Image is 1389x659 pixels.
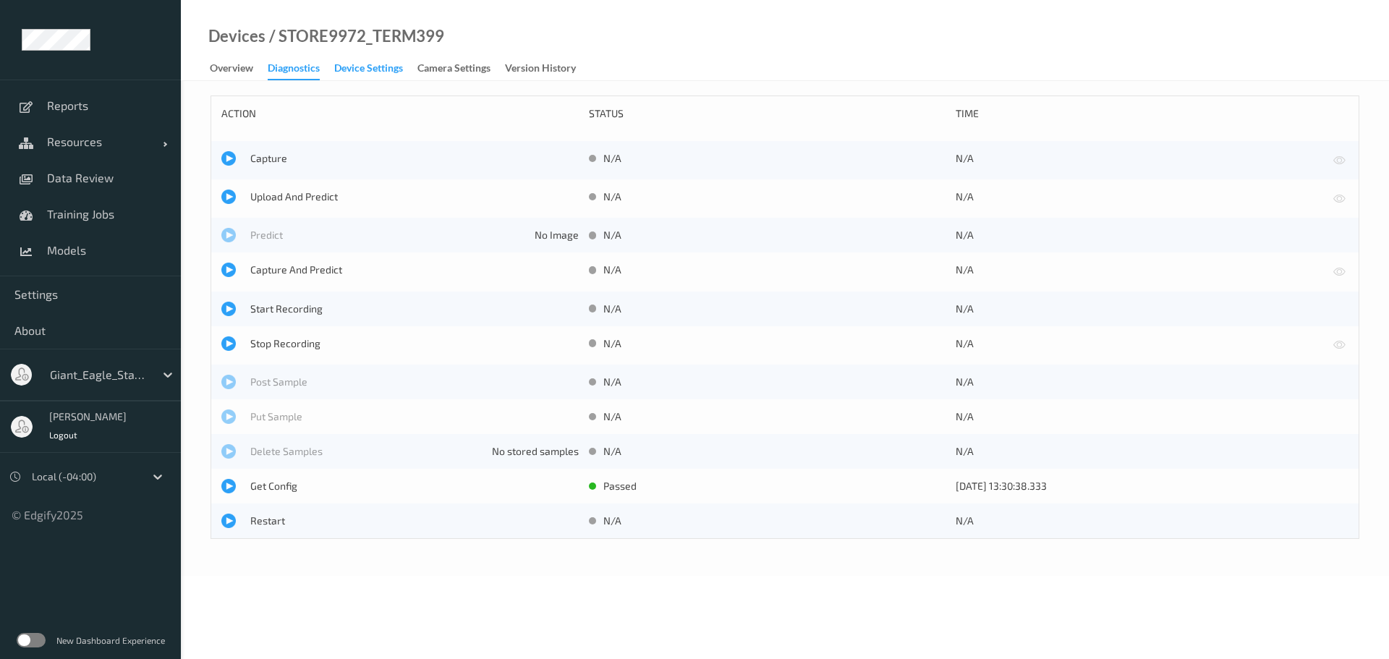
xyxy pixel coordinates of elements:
a: Overview [210,59,268,79]
span: N/A [603,375,621,389]
div: [DATE] 13:30:38.333 [956,479,1313,493]
div: N/A [956,228,1313,242]
span: N/A [603,409,621,424]
div: N/A [956,302,1313,316]
div: Camera Settings [417,61,490,79]
span: Get Config [250,479,579,493]
span: N/A [603,151,621,166]
div: Device Settings [334,61,403,79]
span: N/A [603,302,621,316]
span: N/A [603,228,621,242]
span: N/A [603,190,621,204]
span: Capture [250,151,579,166]
span: Capture And Predict [250,263,579,277]
span: N/A [603,336,621,351]
div: N/A [956,375,1313,389]
span: Upload And Predict [250,190,579,204]
span: N/A [603,444,621,459]
div: N/A [956,444,1313,459]
div: / STORE9972_TERM399 [266,29,444,43]
div: N/A [956,409,1313,424]
a: Diagnostics [268,59,334,80]
div: N/A [956,190,1313,204]
div: N/A [956,263,1313,277]
span: Start Recording [250,302,579,316]
span: No stored samples [492,444,579,459]
div: N/A [956,336,1313,351]
div: time [956,106,1313,121]
div: status [589,106,946,121]
div: action [221,106,579,121]
div: Overview [210,61,253,79]
div: Version History [505,61,576,79]
span: passed [603,479,637,493]
span: N/A [603,514,621,528]
div: Diagnostics [268,61,320,80]
span: Restart [250,514,579,528]
span: Stop Recording [250,336,579,351]
a: Devices [208,29,266,43]
span: N/A [603,263,621,277]
a: Version History [505,59,590,79]
span: No Image [535,228,579,242]
div: N/A [956,514,1313,528]
a: Device Settings [334,59,417,79]
div: N/A [956,151,1313,166]
a: Camera Settings [417,59,505,79]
